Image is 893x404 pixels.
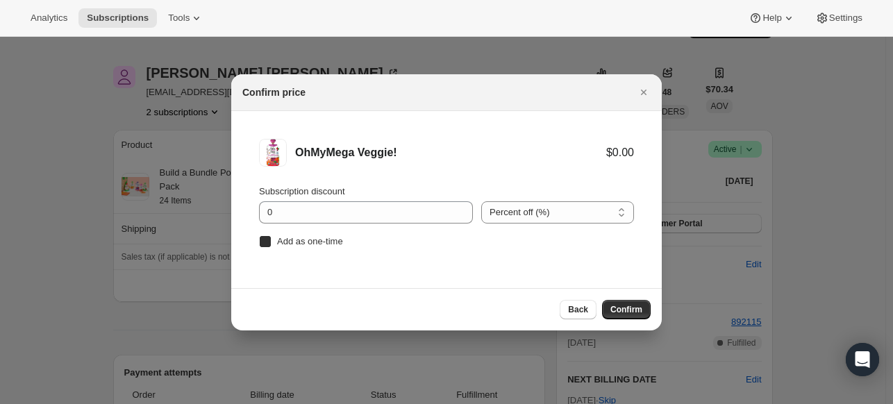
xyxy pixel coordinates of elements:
button: Confirm [602,300,651,319]
span: Subscription discount [259,186,345,196]
button: Tools [160,8,212,28]
div: $0.00 [606,146,634,160]
h2: Confirm price [242,85,306,99]
div: OhMyMega Veggie! [295,146,606,160]
span: Help [762,12,781,24]
span: Confirm [610,304,642,315]
span: Settings [829,12,862,24]
span: Analytics [31,12,67,24]
button: Settings [807,8,871,28]
div: Open Intercom Messenger [846,343,879,376]
span: Tools [168,12,190,24]
button: Analytics [22,8,76,28]
span: Back [568,304,588,315]
span: Add as one-time [277,236,343,246]
button: Help [740,8,803,28]
button: Close [634,83,653,102]
img: OhMyMega Veggie! [259,139,287,167]
span: Subscriptions [87,12,149,24]
button: Back [560,300,596,319]
button: Subscriptions [78,8,157,28]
